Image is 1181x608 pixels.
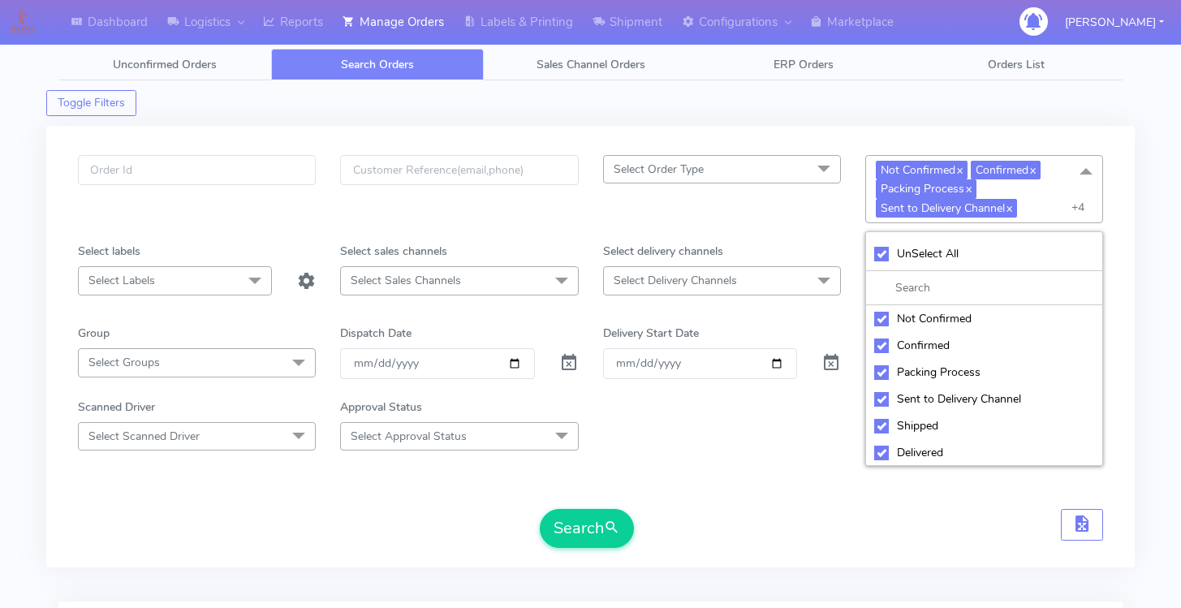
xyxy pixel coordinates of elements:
label: Select delivery channels [603,243,723,260]
input: multiselect-search [874,279,1094,296]
div: Packing Process [874,364,1094,381]
label: Dispatch Date [340,325,412,342]
span: Select Scanned Driver [88,429,200,444]
span: Search Orders [341,57,414,72]
button: [PERSON_NAME] [1053,6,1176,39]
ul: Tabs [58,49,1123,80]
label: Scanned Driver [78,399,155,416]
span: Unconfirmed Orders [113,57,217,72]
label: Delivery Start Date [603,325,699,342]
a: x [955,161,963,178]
span: Select Approval Status [351,429,467,444]
a: x [1005,199,1012,216]
span: Sales Channel Orders [537,57,645,72]
a: x [1028,161,1036,178]
div: UnSelect All [874,245,1094,262]
span: Select Labels [88,273,155,288]
div: Delivered [874,444,1094,461]
span: Packing Process [876,179,976,198]
a: x [964,179,972,196]
div: Sent to Delivery Channel [874,390,1094,407]
span: Orders List [988,57,1045,72]
span: Select Order Type [614,162,704,177]
input: Customer Reference(email,phone) [340,155,578,185]
span: +4 [1071,200,1089,215]
div: Not Confirmed [874,310,1094,327]
span: Select Sales Channels [351,273,461,288]
span: Sent to Delivery Channel [876,199,1017,218]
span: Select Delivery Channels [614,273,737,288]
span: ERP Orders [774,57,834,72]
label: Select sales channels [340,243,447,260]
label: Approval Status [340,399,422,416]
label: Group [78,325,110,342]
input: Order Id [78,155,316,185]
button: Search [540,509,634,548]
button: Toggle Filters [46,90,136,116]
label: Select labels [78,243,140,260]
span: Not Confirmed [876,161,968,179]
span: Confirmed [971,161,1041,179]
div: Shipped [874,417,1094,434]
div: Confirmed [874,337,1094,354]
span: Select Groups [88,355,160,370]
